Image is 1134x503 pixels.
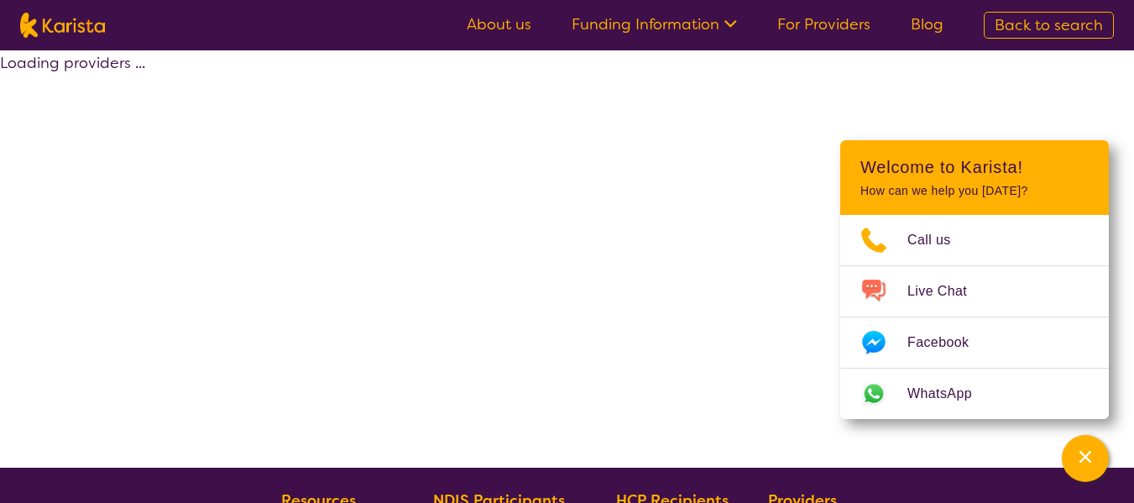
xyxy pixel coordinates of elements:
div: Channel Menu [840,140,1109,419]
ul: Choose channel [840,215,1109,419]
button: Channel Menu [1062,435,1109,482]
span: Live Chat [907,279,987,304]
span: WhatsApp [907,381,992,406]
a: Blog [911,14,943,34]
img: Karista logo [20,13,105,38]
a: About us [467,14,531,34]
h2: Welcome to Karista! [860,157,1089,177]
a: Back to search [984,12,1114,39]
p: How can we help you [DATE]? [860,184,1089,198]
span: Back to search [995,15,1103,35]
span: Call us [907,228,971,253]
span: Facebook [907,330,989,355]
a: Funding Information [572,14,737,34]
a: For Providers [777,14,870,34]
a: Web link opens in a new tab. [840,369,1109,419]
